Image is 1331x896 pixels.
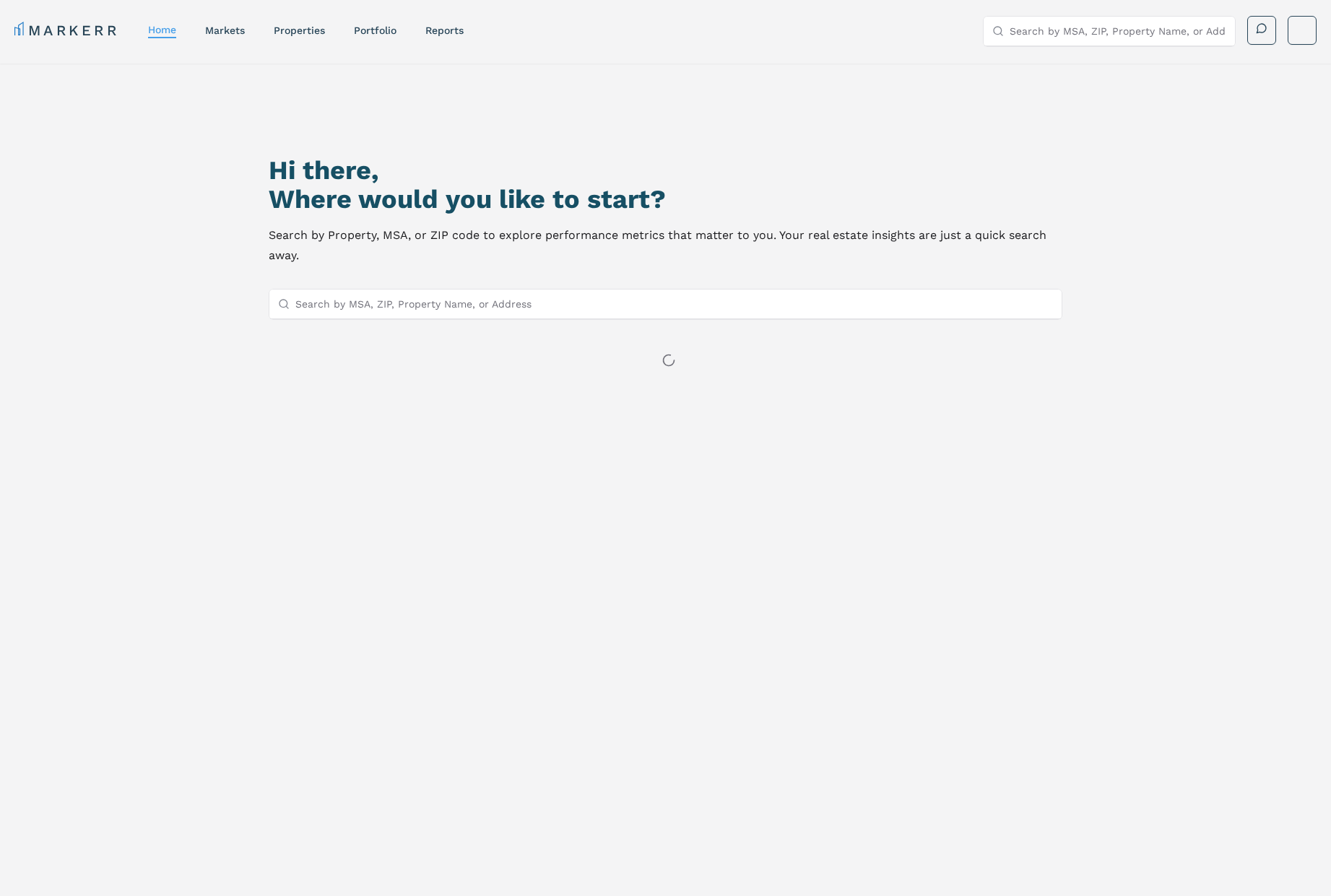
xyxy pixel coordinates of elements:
a: Portfolio [354,25,396,36]
a: properties [274,25,325,36]
input: Search by MSA, ZIP, Property Name, or Address [295,290,1052,318]
h1: Hi there, [269,156,1062,185]
h2: Where would you like to start? [269,185,1062,214]
input: Search by MSA, ZIP, Property Name, or Address [1010,17,1226,45]
a: reports [425,25,464,36]
a: home [148,24,176,35]
a: markets [205,25,245,36]
a: MARKERR [14,20,119,40]
p: Search by Property, MSA, or ZIP code to explore performance metrics that matter to you. Your real... [269,225,1062,266]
